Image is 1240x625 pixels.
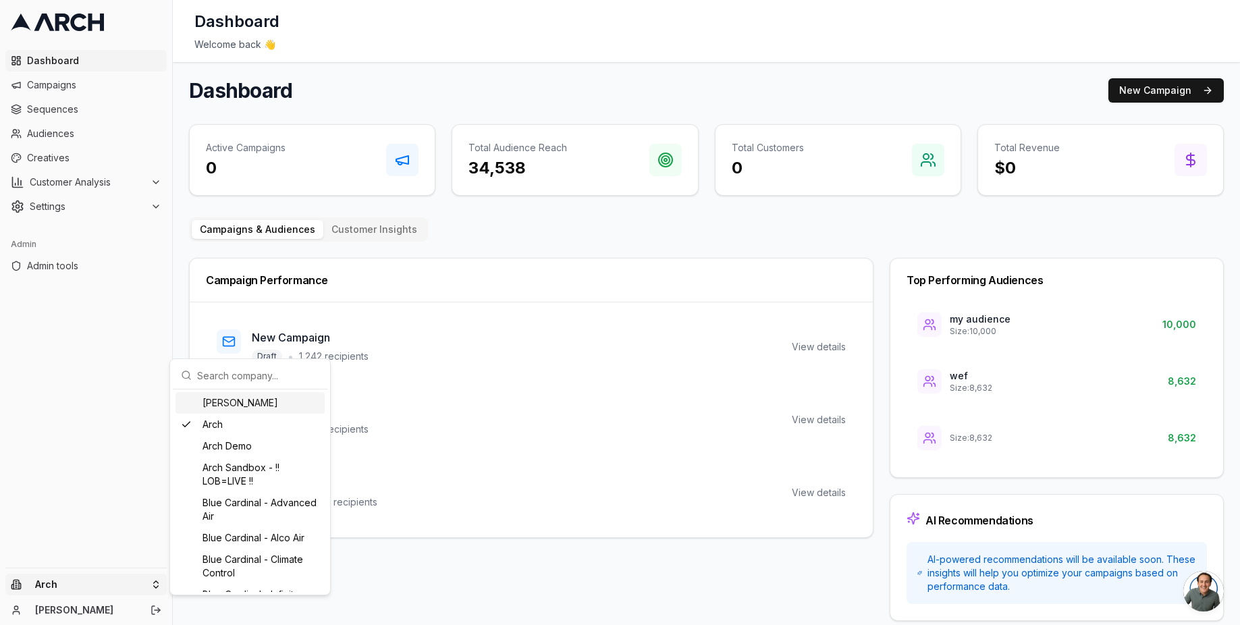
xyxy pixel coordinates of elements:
[176,457,325,492] div: Arch Sandbox - !! LOB=LIVE !!
[176,392,325,414] div: [PERSON_NAME]
[197,362,319,389] input: Search company...
[176,492,325,527] div: Blue Cardinal - Advanced Air
[176,527,325,549] div: Blue Cardinal - Alco Air
[176,414,325,435] div: Arch
[176,584,325,619] div: Blue Cardinal - Infinity [US_STATE] Air
[176,435,325,457] div: Arch Demo
[173,389,327,592] div: Suggestions
[176,549,325,584] div: Blue Cardinal - Climate Control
